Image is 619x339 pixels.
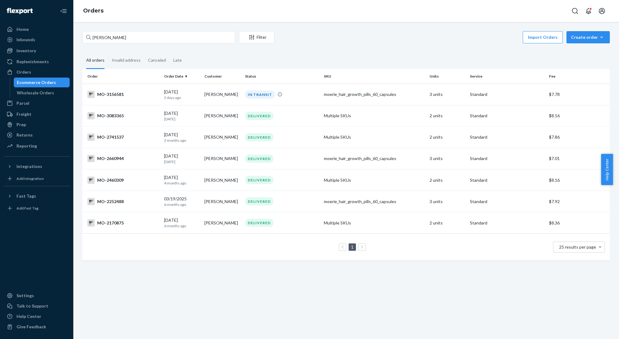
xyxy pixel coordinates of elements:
[470,177,544,183] p: Standard
[427,126,467,148] td: 2 units
[321,126,427,148] td: Multiple SKUs
[16,163,42,169] div: Integrations
[470,155,544,162] p: Standard
[547,212,610,234] td: $8.36
[164,89,200,100] div: [DATE]
[16,100,29,106] div: Parcel
[16,176,44,181] div: Add Integration
[16,293,34,299] div: Settings
[559,244,596,250] span: 25 results per page
[87,91,159,98] div: MO-3156581
[148,52,166,68] div: Canceled
[164,202,200,207] p: 6 months ago
[17,90,54,96] div: Wholesale Orders
[4,322,70,332] button: Give Feedback
[17,79,56,86] div: Ecommerce Orders
[470,113,544,119] p: Standard
[16,132,33,138] div: Returns
[245,90,275,99] div: IN TRANSIT
[245,133,273,141] div: DELIVERED
[112,52,141,68] div: Invalid address
[571,34,605,40] div: Create order
[4,46,70,56] a: Inventory
[245,112,273,120] div: DELIVERED
[202,169,242,191] td: [PERSON_NAME]
[547,191,610,212] td: $7.92
[164,217,200,228] div: [DATE]
[4,203,70,213] a: Add Fast Tag
[470,220,544,226] p: Standard
[87,198,159,205] div: MO-2252488
[4,109,70,119] a: Freight
[324,199,424,205] div: moerie_hair_growth_pills_60_capsules
[4,191,70,201] button: Fast Tags
[4,57,70,67] a: Replenishments
[470,134,544,140] p: Standard
[16,122,26,128] div: Prep
[470,91,544,97] p: Standard
[16,26,29,32] div: Home
[427,105,467,126] td: 2 units
[16,313,41,319] div: Help Center
[57,5,70,17] button: Close Navigation
[566,31,610,43] button: Create order
[16,143,37,149] div: Reporting
[427,212,467,234] td: 2 units
[569,5,581,17] button: Open Search Box
[245,197,273,206] div: DELIVERED
[14,78,70,87] a: Ecommerce Orders
[78,2,108,20] ol: breadcrumbs
[4,141,70,151] a: Reporting
[245,219,273,227] div: DELIVERED
[239,34,274,40] div: Filter
[16,59,49,65] div: Replenishments
[427,69,467,84] th: Units
[350,244,355,250] a: Page 1 is your current page
[427,169,467,191] td: 2 units
[16,111,31,117] div: Freight
[202,126,242,148] td: [PERSON_NAME]
[547,148,610,169] td: $7.01
[202,148,242,169] td: [PERSON_NAME]
[87,219,159,227] div: MO-2170875
[82,31,235,43] input: Search orders
[547,169,610,191] td: $8.16
[16,69,31,75] div: Orders
[245,155,273,163] div: DELIVERED
[202,84,242,105] td: [PERSON_NAME]
[7,8,33,14] img: Flexport logo
[83,7,104,14] a: Orders
[523,31,563,43] button: Import Orders
[16,193,36,199] div: Fast Tags
[582,5,595,17] button: Open notifications
[427,191,467,212] td: 3 units
[547,105,610,126] td: $8.16
[87,155,159,162] div: MO-2660944
[164,223,200,228] p: 6 months ago
[427,148,467,169] td: 3 units
[164,196,200,207] div: 03/19/2025
[4,312,70,321] a: Help Center
[4,24,70,34] a: Home
[16,48,36,54] div: Inventory
[547,69,610,84] th: Fee
[164,95,200,100] p: 2 days ago
[204,74,240,79] div: Customer
[4,174,70,184] a: Add Integration
[4,130,70,140] a: Returns
[16,206,38,211] div: Add Fast Tag
[164,116,200,122] p: [DATE]
[321,105,427,126] td: Multiple SKUs
[164,138,200,143] p: 2 months ago
[245,176,273,184] div: DELIVERED
[321,169,427,191] td: Multiple SKUs
[596,5,608,17] button: Open account menu
[467,69,547,84] th: Service
[239,31,274,43] button: Filter
[427,84,467,105] td: 3 units
[324,155,424,162] div: moerie_hair_growth_pills_60_capsules
[87,177,159,184] div: MO-2460309
[601,154,613,185] button: Help Center
[324,91,424,97] div: moerie_hair_growth_pills_60_capsules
